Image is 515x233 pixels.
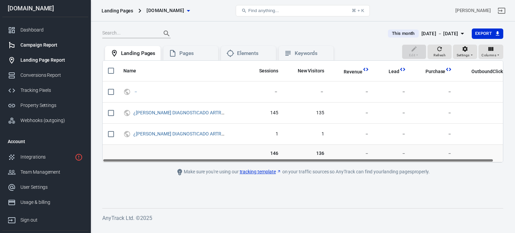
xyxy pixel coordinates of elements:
[123,68,136,74] span: Name
[2,98,88,113] a: Property Settings
[147,6,184,15] span: velvee.net
[133,89,139,94] span: －
[20,72,83,79] div: Conversions Report
[20,169,83,176] div: Team Management
[123,88,131,96] svg: UTM & Web Traffic
[248,8,279,13] span: Find anything...
[289,110,325,116] span: 135
[389,68,399,75] span: Lead
[478,45,503,59] button: Columns
[20,217,83,224] div: Sign out
[259,68,278,74] span: Sessions
[240,168,281,175] a: tracking template
[344,69,362,75] span: Revenue
[352,8,364,13] div: ⌘ + K
[457,52,470,58] span: Settings
[298,68,325,74] span: New Visitors
[250,68,278,74] span: Sessions
[250,131,278,137] span: 1
[123,130,131,138] svg: UTM & Web Traffic
[335,131,369,137] span: －
[133,131,298,136] a: ¿[PERSON_NAME] DIAGNOSTICADO ARTROSIS ARTICULAR? - Noticias de Salud
[417,110,452,116] span: －
[20,117,83,124] div: Webhooks (outgoing)
[289,68,325,74] span: New Visitors
[455,7,491,14] div: Account id: TDMpudQw
[2,113,88,128] a: Webhooks (outgoing)
[2,210,88,228] a: Sign out
[463,89,509,95] span: 10
[152,168,454,176] div: Make sure you're using our on your traffic sources so AnyTrack can find your landing pages properly.
[2,53,88,68] a: Landing Page Report
[380,89,406,95] span: －
[427,45,452,59] button: Refresh
[250,110,278,116] span: 145
[335,68,362,76] span: Total revenue calculated by AnyTrack.
[380,131,406,137] span: －
[2,38,88,53] a: Campaign Report
[463,150,509,157] span: 37
[425,68,446,75] span: Purchase
[434,52,446,58] span: Refresh
[236,5,370,16] button: Find anything...⌘ + K
[20,102,83,109] div: Property Settings
[20,154,72,161] div: Integrations
[295,50,328,57] div: Keywords
[463,68,503,75] span: OutboundClick
[380,68,399,75] span: Lead
[2,68,88,83] a: Conversions Report
[417,68,446,75] span: Purchase
[103,61,503,162] div: scrollable content
[2,83,88,98] a: Tracking Pixels
[494,3,510,19] a: Sign out
[121,50,155,57] div: Landing Pages
[75,153,83,161] svg: 1 networks not verified yet
[463,110,509,116] span: 27
[102,29,156,38] input: Search...
[20,42,83,49] div: Campaign Report
[380,150,406,157] span: －
[289,150,325,157] span: 136
[123,109,131,117] svg: UTM & Web Traffic
[335,110,369,116] span: －
[102,7,133,14] div: Landing Pages
[344,68,362,76] span: Total revenue calculated by AnyTrack.
[20,199,83,206] div: Usage & billing
[380,110,406,116] span: －
[20,57,83,64] div: Landing Page Report
[481,52,496,58] span: Columns
[362,66,369,73] svg: This column is calculated from AnyTrack real-time data
[335,150,369,157] span: －
[445,66,452,73] svg: This column is calculated from AnyTrack real-time data
[453,45,477,59] button: Settings
[159,25,175,42] button: Search
[503,66,510,73] svg: This column is calculated from AnyTrack real-time data
[471,68,503,75] span: OutboundClick
[250,89,278,95] span: －
[383,28,472,39] button: This month[DATE] － [DATE]
[102,214,503,222] h6: AnyTrack Ltd. © 2025
[335,89,369,95] span: －
[2,5,88,11] div: [DOMAIN_NAME]
[2,22,88,38] a: Dashboard
[399,66,406,73] svg: This column is calculated from AnyTrack real-time data
[20,87,83,94] div: Tracking Pixels
[2,150,88,165] a: Integrations
[2,165,88,180] a: Team Management
[289,89,325,95] span: －
[289,131,325,137] span: 1
[2,133,88,150] li: Account
[250,150,278,157] span: 146
[417,89,452,95] span: －
[417,150,452,157] span: －
[20,184,83,191] div: User Settings
[2,195,88,210] a: Usage & billing
[133,110,298,115] a: ¿[PERSON_NAME] DIAGNOSTICADO ARTROSIS ARTICULAR? - Noticias de Salud
[2,180,88,195] a: User Settings
[463,131,509,137] span: －
[421,30,458,38] div: [DATE] － [DATE]
[237,50,271,57] div: Elements
[472,28,503,39] button: Export
[179,50,213,57] div: Pages
[417,131,452,137] span: －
